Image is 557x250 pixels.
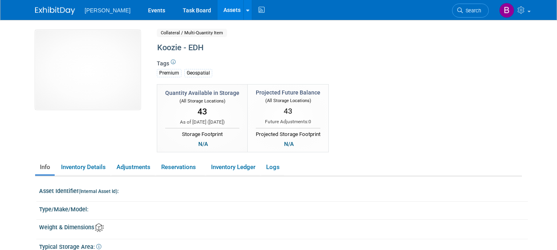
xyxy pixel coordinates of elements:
[112,160,155,174] a: Adjustments
[499,3,514,18] img: Buse Onen
[308,119,311,124] span: 0
[284,106,292,116] span: 43
[85,7,130,14] span: [PERSON_NAME]
[256,118,320,125] div: Future Adjustments:
[256,128,320,138] div: Projected Storage Footprint
[157,59,477,83] div: Tags
[35,7,75,15] img: ExhibitDay
[39,185,528,195] div: Asset Identifier :
[154,41,477,55] div: Koozie - EDH
[452,4,489,18] a: Search
[184,69,212,77] div: Geospatial
[256,89,320,96] div: Projected Future Balance
[198,107,207,116] span: 43
[35,30,140,110] img: View Images
[282,140,296,148] div: N/A
[39,203,528,213] div: Type/Make/Model:
[165,89,239,97] div: Quantity Available in Storage
[463,8,481,14] span: Search
[209,119,223,125] span: [DATE]
[196,140,210,148] div: N/A
[156,160,205,174] a: Reservations
[157,69,182,77] div: Premium
[261,160,284,174] a: Logs
[39,221,528,232] div: Weight & Dimensions
[165,119,239,126] div: As of [DATE] ( )
[39,244,101,250] span: Typical Storage Area:
[95,223,104,232] img: Asset Weight and Dimensions
[157,29,227,37] span: Collateral / Multi-Quantity Item
[206,160,260,174] a: Inventory Ledger
[79,189,117,194] small: (Internal Asset Id)
[165,128,239,138] div: Storage Footprint
[35,160,55,174] a: Info
[256,96,320,104] div: (All Storage Locations)
[165,97,239,104] div: (All Storage Locations)
[56,160,110,174] a: Inventory Details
